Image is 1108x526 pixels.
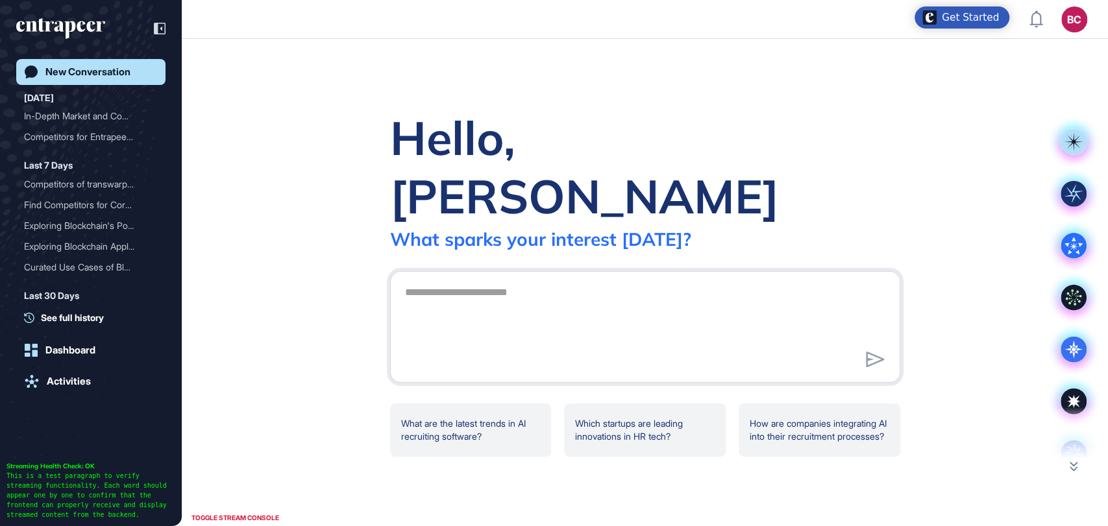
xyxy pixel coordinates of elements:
div: [DATE] [24,90,54,106]
div: Find Competitors for Corm... [24,195,147,215]
div: entrapeer-logo [16,18,105,39]
div: In-Depth Market and Compe... [24,106,147,126]
div: Dashboard [45,344,95,356]
div: Competitors for Entrapeer's Hunter Agent [24,126,158,147]
div: Curated Use Cases of Blockchain Applications in Health Insurance [24,257,158,278]
div: What sparks your interest [DATE]? [390,228,691,250]
div: Competitors for Entrapeer... [24,126,147,147]
div: Exploring Blockchain's Po... [24,215,147,236]
div: Hello, [PERSON_NAME] [390,108,900,225]
a: Dashboard [16,337,166,363]
div: How are companies integrating AI into their recruitment processes? [739,403,900,457]
div: TOGGLE STREAM CONSOLE [188,510,282,526]
a: Activities [16,368,166,394]
div: Exploring Blockchain's Potential in Health Insurance [24,215,158,236]
div: Competitors of transwarp.... [24,174,147,195]
div: Find Competitors for Cormind [24,195,158,215]
button: BC [1061,6,1087,32]
div: Last 30 Days [24,288,79,304]
div: What are the latest trends in AI recruiting software? [390,403,552,457]
a: New Conversation [16,59,166,85]
div: Curated Use Cases of Bloc... [24,257,147,278]
div: Exploring Blockchain Appl... [24,236,147,257]
div: Which startups are leading innovations in HR tech? [564,403,726,457]
img: launcher-image-alternative-text [922,10,937,25]
a: See full history [24,311,166,324]
div: In-Depth Market and Competitive Analysis for Hunter's AI Recruiting Agent [24,106,158,126]
div: Competitors of transwarp.io [24,174,158,195]
div: Exploring Blockchain Applications in the Global Health Insurance Industry [24,236,158,257]
div: Activities [47,376,91,387]
div: New Conversation [45,66,130,78]
div: Last 7 Days [24,158,73,173]
span: See full history [41,311,104,324]
div: Get Started [942,11,999,24]
div: Open Get Started checklist [915,6,1009,29]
